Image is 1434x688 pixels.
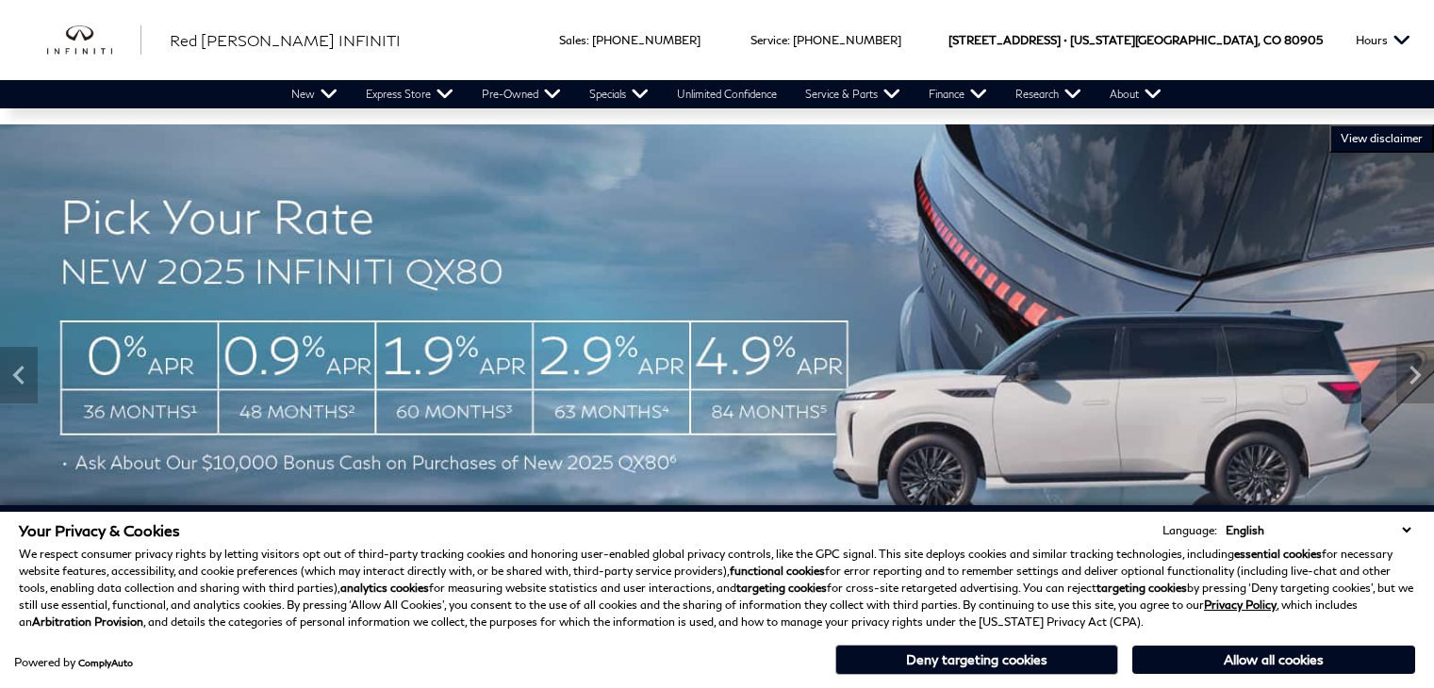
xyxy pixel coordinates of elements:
[19,521,180,539] span: Your Privacy & Cookies
[736,581,827,595] strong: targeting cookies
[663,80,791,108] a: Unlimited Confidence
[915,80,1001,108] a: Finance
[14,657,133,668] div: Powered by
[1221,521,1415,539] select: Language Select
[32,614,143,629] strong: Arbitration Provision
[1162,525,1217,536] div: Language:
[277,80,352,108] a: New
[1001,80,1096,108] a: Research
[1204,598,1277,612] a: Privacy Policy
[170,29,401,52] a: Red [PERSON_NAME] INFINITI
[559,33,586,47] span: Sales
[793,33,901,47] a: [PHONE_NUMBER]
[791,80,915,108] a: Service & Parts
[47,25,141,56] img: INFINITI
[1096,80,1176,108] a: About
[787,33,790,47] span: :
[352,80,468,108] a: Express Store
[170,31,401,49] span: Red [PERSON_NAME] INFINITI
[1234,547,1322,561] strong: essential cookies
[575,80,663,108] a: Specials
[1396,347,1434,403] div: Next
[750,33,787,47] span: Service
[47,25,141,56] a: infiniti
[277,80,1176,108] nav: Main Navigation
[592,33,701,47] a: [PHONE_NUMBER]
[1341,131,1423,146] span: VIEW DISCLAIMER
[1132,646,1415,674] button: Allow all cookies
[468,80,575,108] a: Pre-Owned
[835,645,1118,675] button: Deny targeting cookies
[78,657,133,668] a: ComplyAuto
[19,546,1415,631] p: We respect consumer privacy rights by letting visitors opt out of third-party tracking cookies an...
[340,581,429,595] strong: analytics cookies
[1096,581,1187,595] strong: targeting cookies
[586,33,589,47] span: :
[730,564,825,578] strong: functional cookies
[948,33,1323,47] a: [STREET_ADDRESS] • [US_STATE][GEOGRAPHIC_DATA], CO 80905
